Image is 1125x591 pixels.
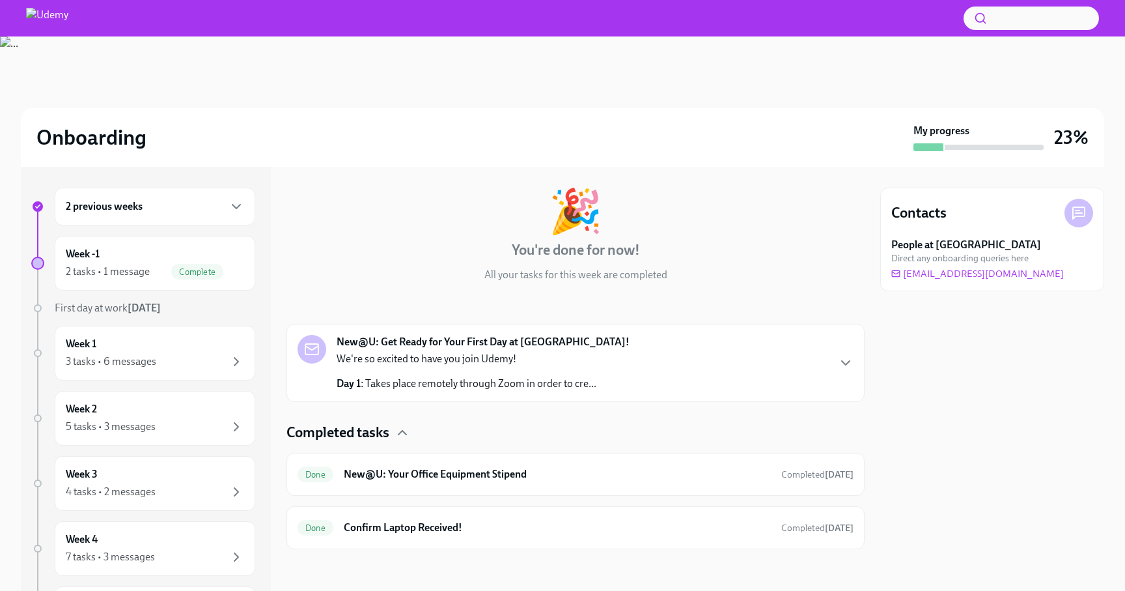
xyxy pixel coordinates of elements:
strong: [DATE] [825,469,854,480]
span: First day at work [55,302,161,314]
span: September 15th, 2025 10:07 [781,468,854,481]
a: [EMAIL_ADDRESS][DOMAIN_NAME] [891,267,1064,280]
span: Complete [171,267,223,277]
strong: [DATE] [128,302,161,314]
strong: Day 1 [337,377,361,390]
p: We're so excited to have you join Udemy! [337,352,596,366]
h2: Onboarding [36,124,146,151]
div: 4 tasks • 2 messages [66,485,156,499]
h6: 2 previous weeks [66,199,143,214]
h4: Completed tasks [286,423,389,442]
a: Week 25 tasks • 3 messages [31,391,255,446]
strong: My progress [913,124,969,138]
span: Done [298,523,333,533]
span: Done [298,470,333,480]
h4: You're done for now! [512,240,640,260]
a: Week -12 tasks • 1 messageComplete [31,236,255,291]
h6: Week 1 [66,337,96,351]
div: 7 tasks • 3 messages [66,550,155,564]
span: October 4th, 2025 12:50 [781,522,854,534]
h6: Week -1 [66,247,100,261]
a: Week 13 tasks • 6 messages [31,326,255,381]
h4: Contacts [891,203,947,223]
a: Week 47 tasks • 3 messages [31,521,255,576]
span: Completed [781,469,854,480]
h6: Week 3 [66,467,98,482]
a: DoneConfirm Laptop Received!Completed[DATE] [298,517,854,538]
h6: Week 4 [66,532,98,547]
span: Completed [781,523,854,534]
div: 🎉 [549,190,602,233]
div: 2 previous weeks [55,188,255,225]
strong: New@U: Get Ready for Your First Day at [GEOGRAPHIC_DATA]! [337,335,630,349]
div: 2 tasks • 1 message [66,265,150,279]
a: Week 34 tasks • 2 messages [31,456,255,511]
a: DoneNew@U: Your Office Equipment StipendCompleted[DATE] [298,464,854,485]
h6: Confirm Laptop Received! [344,521,771,535]
span: Direct any onboarding queries here [891,252,1029,265]
div: Completed tasks [286,423,865,442]
a: First day at work[DATE] [31,301,255,315]
div: 3 tasks • 6 messages [66,354,156,369]
strong: [DATE] [825,523,854,534]
p: : Takes place remotely through Zoom in order to cre... [337,377,596,391]
strong: People at [GEOGRAPHIC_DATA] [891,238,1041,252]
h3: 23% [1054,126,1089,149]
img: Udemy [26,8,68,29]
p: All your tasks for this week are completed [484,268,667,282]
div: 5 tasks • 3 messages [66,420,156,434]
h6: New@U: Your Office Equipment Stipend [344,467,771,482]
h6: Week 2 [66,402,97,416]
